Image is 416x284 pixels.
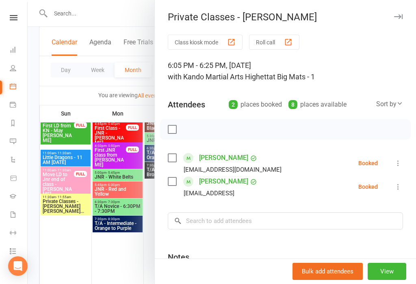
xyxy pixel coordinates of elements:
div: 2 [229,100,238,109]
a: Calendar [10,78,28,96]
div: Attendees [168,99,205,110]
input: Search to add attendees [168,212,403,229]
div: Open Intercom Messenger [8,256,28,276]
button: Bulk add attendees [292,263,363,280]
div: Sort by [376,99,403,109]
a: Product Sales [10,170,28,188]
div: Notes [168,251,189,263]
div: places available [288,99,347,110]
button: View [368,263,406,280]
div: [EMAIL_ADDRESS] [184,188,234,199]
div: places booked [229,99,282,110]
div: Private Classes - [PERSON_NAME] [155,11,416,23]
a: [PERSON_NAME] [199,175,248,188]
a: People [10,60,28,78]
span: with Kando Martial Arts Highett [168,72,269,81]
span: at Big Mats - 1 [269,72,315,81]
a: Payments [10,96,28,115]
div: 6:05 PM - 6:25 PM, [DATE] [168,60,403,83]
div: Booked [358,160,378,166]
a: Reports [10,115,28,133]
button: Class kiosk mode [168,35,243,50]
div: [EMAIL_ADDRESS][DOMAIN_NAME] [184,164,282,175]
button: Roll call [249,35,299,50]
a: [PERSON_NAME] [199,151,248,164]
a: Dashboard [10,42,28,60]
div: Booked [358,184,378,190]
div: 8 [288,100,297,109]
